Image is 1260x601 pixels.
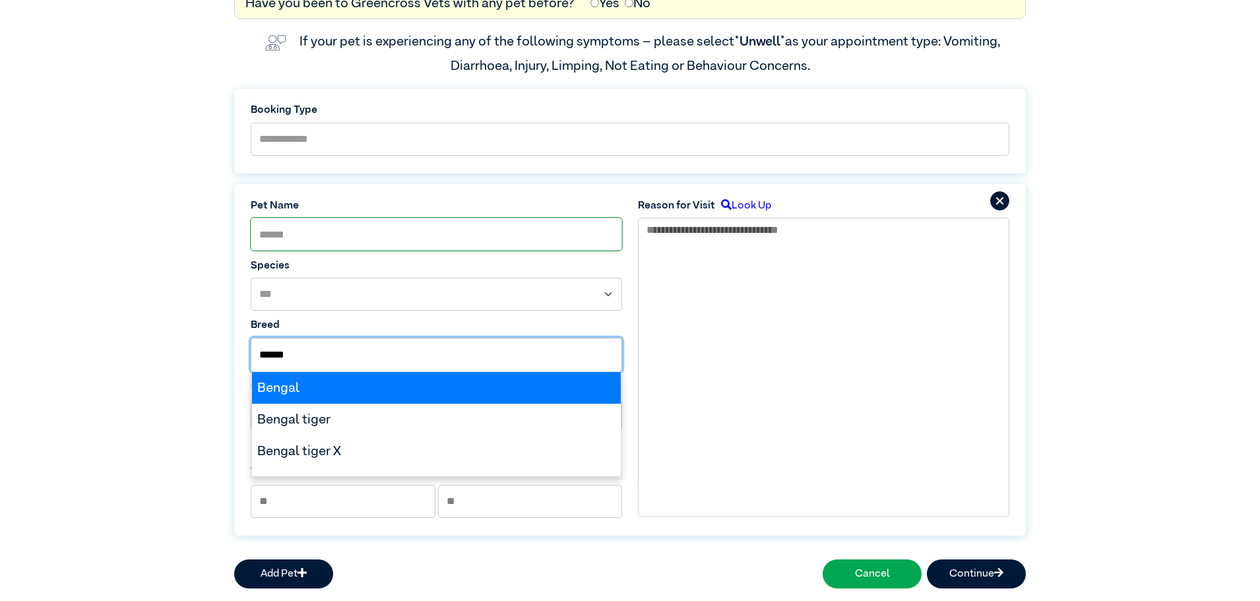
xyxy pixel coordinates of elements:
[252,404,621,435] div: Bengal tiger
[251,317,622,333] label: Breed
[252,467,621,499] div: Bengal X
[299,35,1003,72] label: If your pet is experiencing any of the following symptoms – please select as your appointment typ...
[715,198,771,214] label: Look Up
[251,439,290,455] label: Pet Age
[251,102,1009,118] label: Booking Type
[252,435,621,467] div: Bengal tiger X
[927,559,1026,588] button: Continue
[251,198,622,214] label: Pet Name
[638,198,715,214] label: Reason for Visit
[251,379,622,395] label: Colour
[734,35,785,48] span: “Unwell”
[252,372,621,404] div: Bengal
[234,559,333,588] button: Add Pet
[823,559,922,588] button: Cancel
[251,464,278,480] label: Years
[251,258,622,274] label: Species
[260,30,292,56] img: vet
